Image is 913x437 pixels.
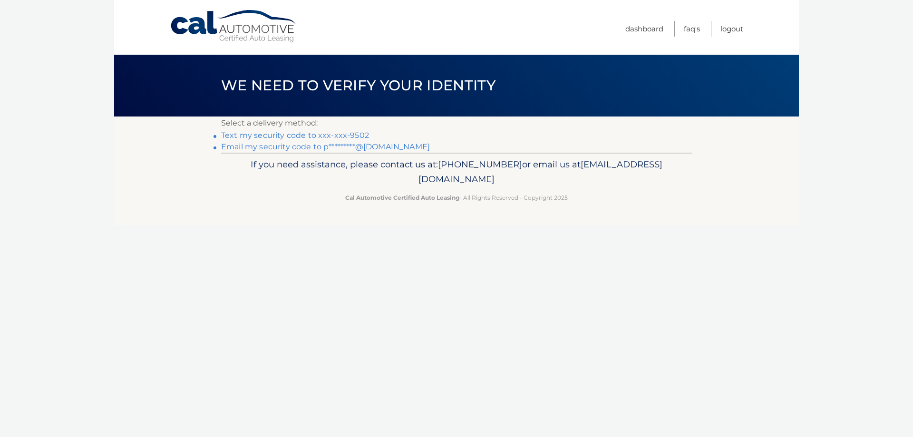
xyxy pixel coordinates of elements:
p: If you need assistance, please contact us at: or email us at [227,157,686,187]
span: [PHONE_NUMBER] [438,159,522,170]
a: Logout [720,21,743,37]
a: Text my security code to xxx-xxx-9502 [221,131,369,140]
strong: Cal Automotive Certified Auto Leasing [345,194,459,201]
span: We need to verify your identity [221,77,495,94]
p: Select a delivery method: [221,117,692,130]
a: Cal Automotive [170,10,298,43]
a: FAQ's [684,21,700,37]
a: Dashboard [625,21,663,37]
a: Email my security code to p*********@[DOMAIN_NAME] [221,142,430,151]
p: - All Rights Reserved - Copyright 2025 [227,193,686,203]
